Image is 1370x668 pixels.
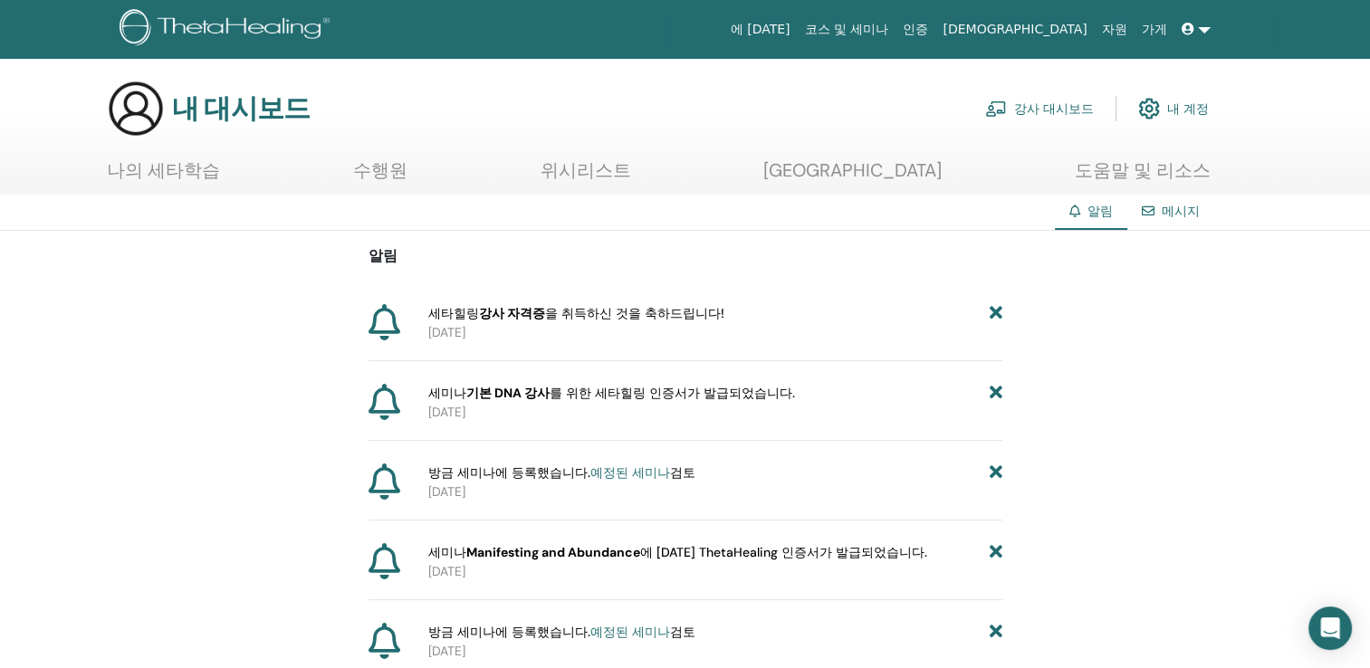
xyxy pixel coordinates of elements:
a: 위시리스트 [541,159,631,195]
p: 알림 [369,245,1002,267]
p: [DATE] [428,562,1002,581]
a: 수행원 [353,159,407,195]
a: 자원 [1095,13,1135,46]
a: 나의 세타학습 [107,159,220,195]
a: [DEMOGRAPHIC_DATA] [935,13,1094,46]
span: 방금 세미나에 등록했습니다. 검토 [428,623,695,642]
div: 인터콤 메신저 열기 [1308,606,1352,650]
p: [DATE] [428,403,1002,422]
span: 알림 [1087,203,1113,219]
p: [DATE] [428,323,1002,342]
a: 가게 [1135,13,1174,46]
a: 도움말 및 리소스 [1075,159,1211,195]
font: 강사 대시보드 [1014,100,1094,117]
font: 내 계정 [1167,100,1209,117]
span: 세미나 를 위한 세타힐링 인증서가 발급되었습니다. [428,384,795,403]
p: [DATE] [428,642,1002,661]
a: 메시지 [1162,203,1200,219]
img: chalkboard-teacher.svg [985,100,1007,117]
a: 인증 [896,13,935,46]
a: [GEOGRAPHIC_DATA] [763,159,942,195]
a: 에 [DATE] [723,13,798,46]
span: 방금 세미나에 등록했습니다. 검토 [428,463,695,482]
a: 내 계정 [1138,89,1209,129]
span: 세타힐링 을 취득하신 것을 축하드립니다! [428,304,724,323]
b: Manifesting and Abundance [466,544,640,560]
p: [DATE] [428,482,1002,501]
h3: 내 대시보드 [172,92,310,125]
a: 강사 대시보드 [985,89,1094,129]
span: 세미나 에 [DATE] ThetaHealing 인증서가 발급되었습니다. [428,543,927,562]
b: 강사 자격증 [479,305,545,321]
a: 코스 및 세미나 [797,13,896,46]
img: logo.png [120,9,336,50]
img: generic-user-icon.jpg [107,80,165,138]
a: 예정된 세미나 [590,624,670,640]
b: 기본 DNA 강사 [466,385,550,401]
a: 예정된 세미나 [590,464,670,481]
img: cog.svg [1138,93,1160,124]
